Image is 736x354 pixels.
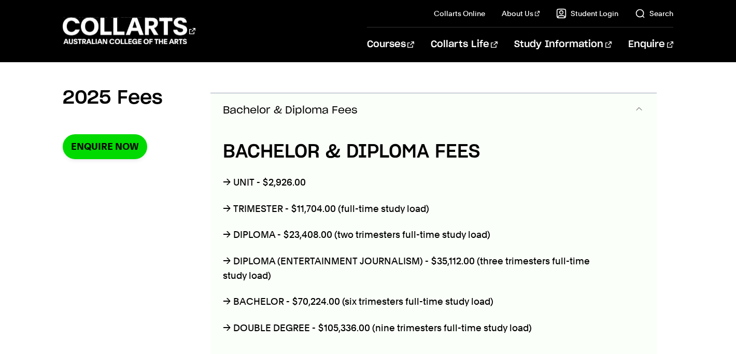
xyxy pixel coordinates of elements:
[223,321,607,335] p: → DOUBLE DEGREE - $105,336.00 (nine trimesters full-time study load)
[223,294,607,309] p: → BACHELOR - $70,224.00 (six trimesters full-time study load)
[502,8,540,19] a: About Us
[514,27,612,62] a: Study Information
[223,254,607,283] p: → DIPLOMA (ENTERTAINMENT JOURNALISM) - $35,112.00 (three trimesters full-time study load)
[223,175,607,190] p: → UNIT - $2,926.00
[223,138,607,166] h4: BACHELOR & DIPLOMA FEES
[367,27,414,62] a: Courses
[210,93,657,128] button: Bachelor & Diploma Fees
[628,27,673,62] a: Enquire
[223,228,607,242] p: → DIPLOMA - $23,408.00 (two trimesters full-time study load)
[223,105,358,117] span: Bachelor & Diploma Fees
[635,8,673,19] a: Search
[556,8,618,19] a: Student Login
[434,8,485,19] a: Collarts Online
[223,202,607,216] p: → TRIMESTER - $11,704.00 (full-time study load)
[63,16,195,46] div: Go to homepage
[63,87,163,109] h2: 2025 Fees
[431,27,498,62] a: Collarts Life
[63,134,147,159] a: Enquire Now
